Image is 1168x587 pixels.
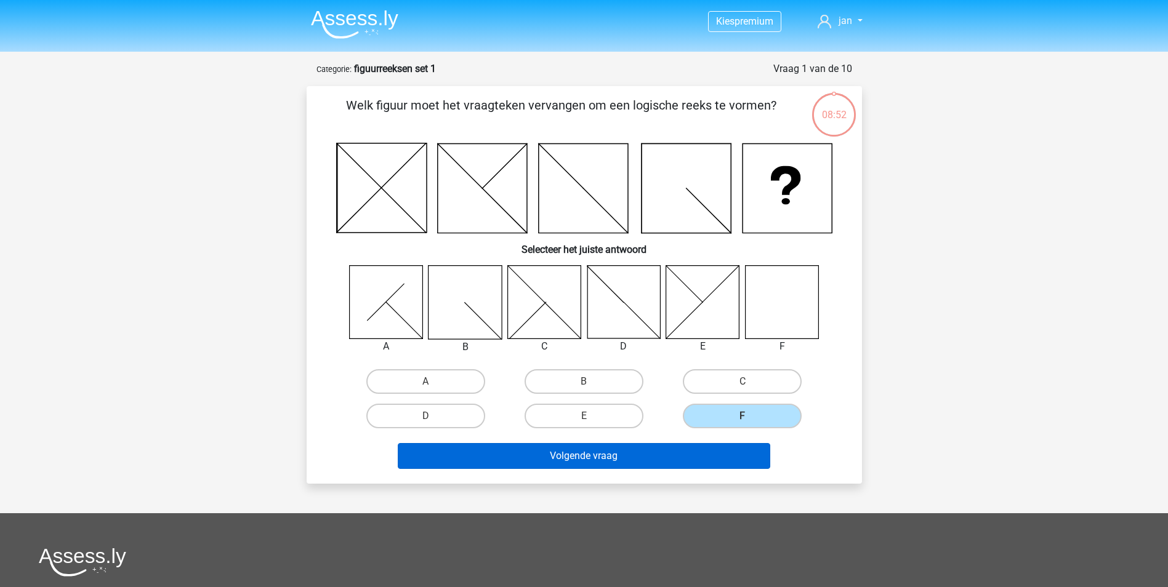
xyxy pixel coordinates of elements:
div: E [656,339,749,354]
div: A [340,339,433,354]
label: B [525,369,643,394]
div: D [578,339,671,354]
p: Welk figuur moet het vraagteken vervangen om een logische reeks te vormen? [326,96,796,133]
img: Assessly logo [39,548,126,577]
a: Kiespremium [709,13,781,30]
div: B [419,340,512,354]
h6: Selecteer het juiste antwoord [326,234,842,255]
button: Volgende vraag [398,443,770,469]
span: jan [839,15,852,26]
span: premium [735,15,773,27]
label: F [683,404,802,428]
div: C [498,339,591,354]
span: Kies [716,15,735,27]
img: Assessly [311,10,398,39]
strong: figuurreeksen set 1 [354,63,436,74]
label: A [366,369,485,394]
label: E [525,404,643,428]
div: Vraag 1 van de 10 [773,62,852,76]
small: Categorie: [316,65,352,74]
label: C [683,369,802,394]
div: F [736,339,829,354]
div: 08:52 [811,92,857,122]
label: D [366,404,485,428]
a: jan [813,14,867,28]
